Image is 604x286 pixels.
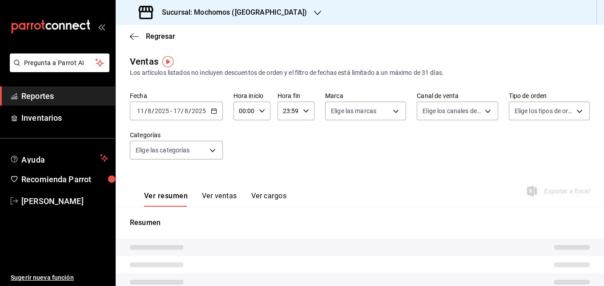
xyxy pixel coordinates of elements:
input: -- [147,107,152,114]
label: Canal de venta [417,93,498,99]
span: Recomienda Parrot [21,173,108,185]
label: Hora fin [278,93,314,99]
button: Ver ventas [202,192,237,207]
span: Sugerir nueva función [11,273,108,282]
label: Hora inicio [234,93,270,99]
img: Tooltip marker [162,56,173,67]
span: / [181,107,184,114]
input: -- [137,107,145,114]
a: Pregunta a Parrot AI [6,65,109,74]
label: Categorías [130,132,223,138]
button: Pregunta a Parrot AI [10,53,109,72]
button: Ver cargos [251,192,287,207]
p: Resumen [130,217,590,228]
span: Inventarios [21,112,108,124]
div: Ventas [130,55,158,68]
h3: Sucursal: Mochomos ([GEOGRAPHIC_DATA]) [155,7,307,18]
input: ---- [154,107,169,114]
span: Elige los tipos de orden [515,106,573,115]
label: Tipo de orden [509,93,590,99]
button: open_drawer_menu [98,23,105,30]
span: - [170,107,172,114]
label: Fecha [130,93,223,99]
span: Elige las marcas [331,106,376,115]
input: ---- [191,107,206,114]
span: / [152,107,154,114]
div: Los artículos listados no incluyen descuentos de orden y el filtro de fechas está limitado a un m... [130,68,590,78]
span: Regresar [146,32,175,41]
span: Elige las categorías [136,146,190,155]
button: Ver resumen [144,192,188,207]
button: Regresar [130,32,175,41]
span: Elige los canales de venta [423,106,481,115]
span: Pregunta a Parrot AI [24,58,96,68]
span: Reportes [21,90,108,102]
div: navigation tabs [144,192,286,207]
input: -- [184,107,189,114]
span: / [189,107,191,114]
span: [PERSON_NAME] [21,195,108,207]
span: / [145,107,147,114]
span: Ayuda [21,153,97,163]
input: -- [173,107,181,114]
label: Marca [325,93,406,99]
